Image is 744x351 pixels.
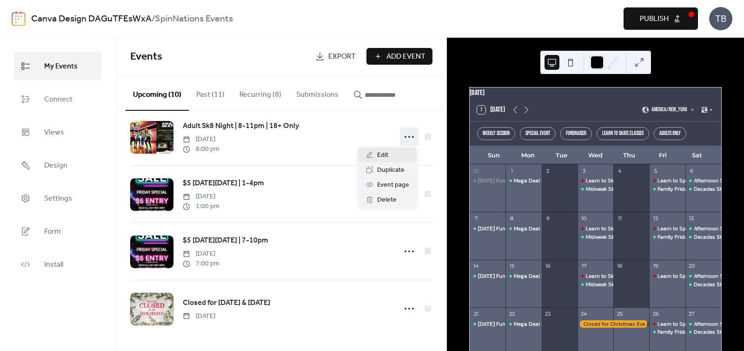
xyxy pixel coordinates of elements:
[685,177,721,185] div: Afternoon Skating | 2-5pm | $11 Entry
[183,259,219,269] span: 7:00 pm
[685,185,721,193] div: Decades Skate Night | 70s-2010s Music
[545,263,551,270] div: 16
[649,185,685,193] div: Family Fridays | 7-10pm | 5 for $25 Promo
[649,225,685,233] div: Learn to Speed Skate Class | 6-7pm
[474,103,508,116] button: 7[DATE]
[580,310,587,317] div: 24
[616,310,623,317] div: 25
[578,146,612,165] div: Wed
[505,225,541,233] div: Mega Deal Sk8 | 7-9pm | $4 Entry
[586,177,672,185] div: Learn to Skate Class | 6:30-7:00pm
[183,202,219,211] span: 1:00 pm
[685,233,721,241] div: Decades Skate Night | 70s-2010s Music
[377,180,409,191] span: Event page
[470,272,505,280] div: Sunday Funday | 2-5pm | $8 Entry
[688,215,695,222] div: 13
[649,328,685,336] div: Family Fridays | 7-10pm | 5 for $25 Promo
[586,272,672,280] div: Learn to Skate Class | 6:30-7:00pm
[578,177,613,185] div: Learn to Skate Class | 6:30-7:00pm
[586,281,672,289] div: Midweek Sk8 | 7-9pm | Free Rentals
[586,185,672,193] div: Midweek Sk8 | 7-9pm | Free Rentals
[685,281,721,289] div: Decades Skate Night | 70s-2010s Music
[646,146,680,165] div: Fri
[289,75,346,110] button: Submissions
[183,177,264,189] a: $5 [DATE][DATE] | 1-4pm
[478,177,560,185] div: [DATE] Funday | 2-5pm | $8 Entry
[14,184,102,212] a: Settings
[688,310,695,317] div: 27
[578,320,650,328] div: Closed for Christmas Eve & Christmas Day
[377,165,405,176] span: Duplicate
[183,120,299,132] a: Adult Sk8 Night | 8-11pm | 18+ Only
[470,225,505,233] div: Sunday Funday | 2-5pm | $8 Entry
[612,146,646,165] div: Thu
[514,272,596,280] div: Mega Deal Sk8 | 7-9pm | $4 Entry
[597,127,649,140] div: Learn to Skate Classes
[586,225,672,233] div: Learn to Skate Class | 6:30-7:00pm
[680,146,714,165] div: Sat
[545,215,551,222] div: 9
[578,233,613,241] div: Midweek Sk8 | 7-9pm | Free Rentals
[685,328,721,336] div: Decades Skate Night | 70s-2010s Music
[505,320,541,328] div: Mega Deal Sk8 | 7-9pm | $4 Entry
[377,195,397,206] span: Delete
[183,121,299,132] span: Adult Sk8 Night | 8-11pm | 18+ Only
[478,320,560,328] div: [DATE] Funday | 2-5pm | $8 Entry
[649,272,685,280] div: Learn to Speed Skate Class | 6-7pm
[640,13,669,25] span: Publish
[152,10,155,28] b: /
[520,127,556,140] div: Special Event
[545,167,551,174] div: 2
[183,311,215,321] span: [DATE]
[688,167,695,174] div: 6
[685,272,721,280] div: Afternoon Skating | 2-5pm | $11 Entry
[688,263,695,270] div: 20
[649,177,685,185] div: Learn to Speed Skate Class | 6-7pm
[14,118,102,146] a: Views
[183,297,270,309] span: Closed for [DATE] & [DATE]
[44,191,72,206] span: Settings
[508,310,515,317] div: 22
[654,127,686,140] div: Adults Only
[578,185,613,193] div: Midweek Sk8 | 7-9pm | Free Rentals
[14,52,102,80] a: My Events
[478,272,560,280] div: [DATE] Funday | 2-5pm | $8 Entry
[649,233,685,241] div: Family Fridays | 7-10pm | 5 for $25 Promo
[130,47,162,67] span: Events
[377,150,388,161] span: Edit
[578,272,613,280] div: Learn to Skate Class | 6:30-7:00pm
[508,215,515,222] div: 8
[514,320,596,328] div: Mega Deal Sk8 | 7-9pm | $4 Entry
[328,51,356,62] span: Export
[386,51,425,62] span: Add Event
[586,233,672,241] div: Midweek Sk8 | 7-9pm | Free Rentals
[545,146,578,165] div: Tue
[44,158,67,173] span: Design
[366,48,432,65] button: Add Event
[578,225,613,233] div: Learn to Skate Class | 6:30-7:00pm
[189,75,232,110] button: Past (11)
[472,310,479,317] div: 21
[232,75,289,110] button: Recurring (8)
[505,177,541,185] div: Mega Deal Sk8 | 7-9pm | $4 Entry
[126,75,189,111] button: Upcoming (10)
[183,192,219,202] span: [DATE]
[616,263,623,270] div: 18
[470,320,505,328] div: Sunday Funday | 2-5pm | $8 Entry
[44,224,61,239] span: Form
[685,320,721,328] div: Afternoon Skating | 2-5pm | $11 Entry
[44,92,73,107] span: Connect
[44,257,63,272] span: Install
[505,272,541,280] div: Mega Deal Sk8 | 7-9pm | $4 Entry
[508,263,515,270] div: 15
[651,107,687,113] span: America/New_York
[477,127,515,140] div: Weekly Session
[155,10,233,28] b: SpinNations Events
[12,11,26,26] img: logo
[183,235,268,247] a: $5 [DATE][DATE] | 7-10pm
[14,151,102,179] a: Design
[685,225,721,233] div: Afternoon Skating | 2-5pm | $11 Entry
[44,59,78,74] span: My Events
[616,167,623,174] div: 4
